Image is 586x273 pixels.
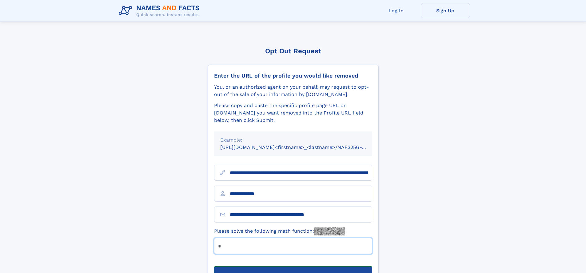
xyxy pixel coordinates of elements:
[421,3,470,18] a: Sign Up
[214,72,372,79] div: Enter the URL of the profile you would like removed
[372,3,421,18] a: Log In
[214,102,372,124] div: Please copy and paste the specific profile page URL on [DOMAIN_NAME] you want removed into the Pr...
[220,136,366,144] div: Example:
[208,47,379,55] div: Opt Out Request
[220,144,384,150] small: [URL][DOMAIN_NAME]<firstname>_<lastname>/NAF325G-xxxxxxxx
[214,227,345,235] label: Please solve the following math function:
[214,83,372,98] div: You, or an authorized agent on your behalf, may request to opt-out of the sale of your informatio...
[116,2,205,19] img: Logo Names and Facts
